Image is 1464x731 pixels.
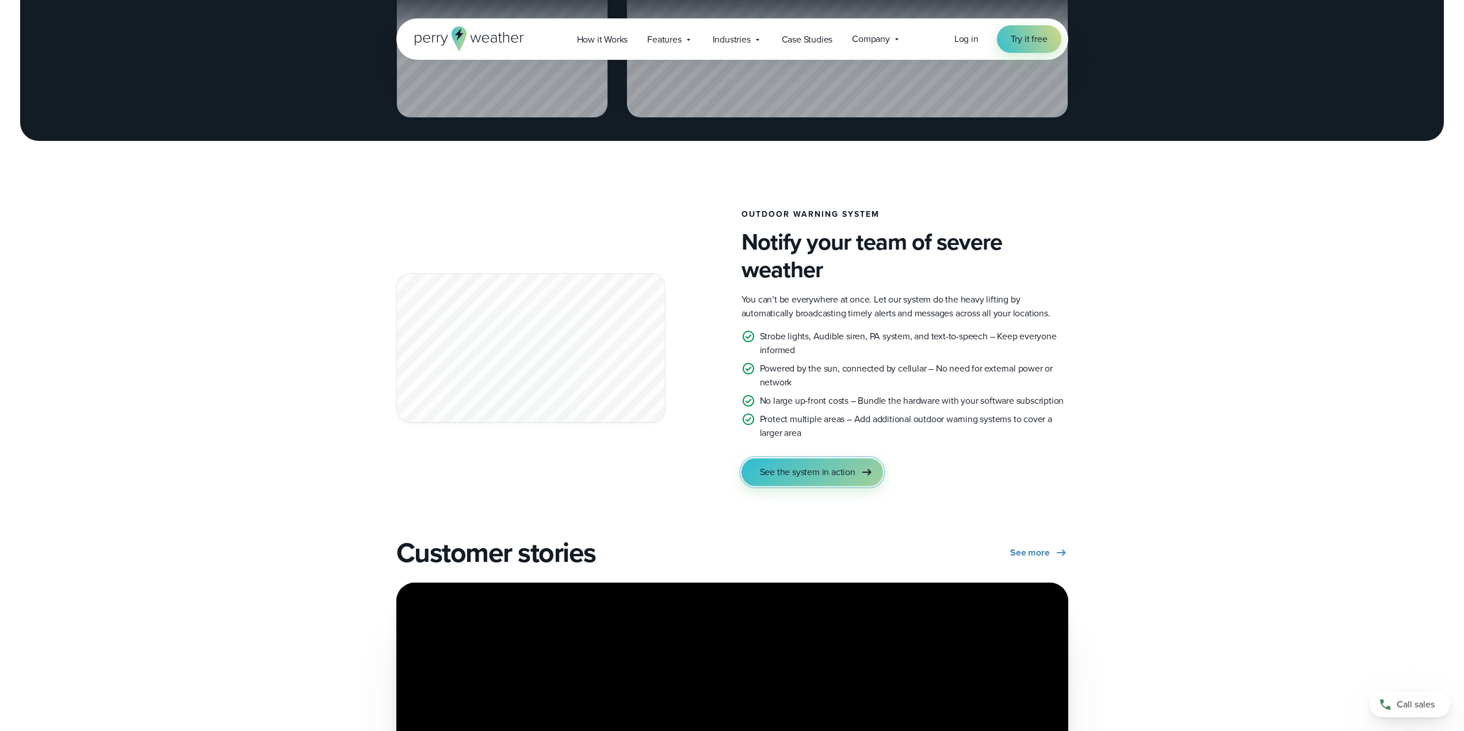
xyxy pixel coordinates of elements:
p: You can’t be everywhere at once. Let our system do the heavy lifting by automatically broadcastin... [741,293,1068,320]
h2: Customer stories [396,537,725,569]
a: Case Studies [772,28,843,51]
p: Powered by the sun, connected by cellular – No need for external power or network [760,362,1068,389]
span: How it Works [577,33,628,47]
span: See the system in action [760,465,855,479]
span: Industries [713,33,751,47]
a: Call sales [1370,692,1450,717]
a: Try it free [997,25,1061,53]
span: See more [1010,546,1049,560]
p: Protect multiple areas – Add additional outdoor warning systems to cover a larger area [760,412,1068,440]
span: Company [852,32,890,46]
span: Features [647,33,681,47]
a: See more [1010,546,1068,560]
p: Strobe lights, Audible siren, PA system, and text-to-speech – Keep everyone informed [760,330,1068,357]
p: No large up-front costs – Bundle the hardware with your software subscription [760,394,1064,408]
span: Call sales [1397,698,1435,711]
span: Case Studies [782,33,833,47]
h2: Outdoor Warning System [741,210,1068,219]
a: Log in [954,32,978,46]
a: See the system in action [741,458,883,486]
span: Log in [954,32,978,45]
span: Try it free [1011,32,1048,46]
a: How it Works [567,28,638,51]
h3: Notify your team of severe weather [741,228,1068,284]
